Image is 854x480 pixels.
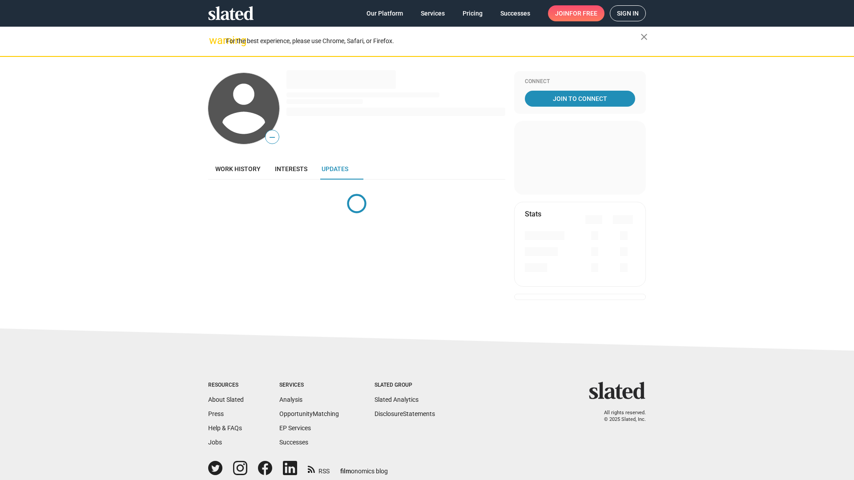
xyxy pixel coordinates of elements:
span: Join [555,5,597,21]
a: Interests [268,158,314,180]
div: For the best experience, please use Chrome, Safari, or Firefox. [226,35,640,47]
div: Slated Group [375,382,435,389]
div: Services [279,382,339,389]
span: Updates [322,165,348,172]
p: All rights reserved. © 2025 Slated, Inc. [595,410,646,423]
a: Successes [493,5,537,21]
mat-icon: close [639,32,649,42]
a: EP Services [279,424,311,432]
span: — [266,132,279,143]
span: Join To Connect [527,91,633,107]
a: Jobs [208,439,222,446]
a: Work history [208,158,268,180]
a: About Slated [208,396,244,403]
a: Joinfor free [548,5,604,21]
span: Services [421,5,445,21]
a: Updates [314,158,355,180]
div: Resources [208,382,244,389]
a: Analysis [279,396,302,403]
span: Successes [500,5,530,21]
a: filmonomics blog [340,460,388,476]
a: Services [414,5,452,21]
a: DisclosureStatements [375,410,435,417]
a: Sign in [610,5,646,21]
a: Pricing [455,5,490,21]
span: Work history [215,165,261,172]
mat-icon: warning [209,35,220,46]
a: Help & FAQs [208,424,242,432]
span: for free [569,5,597,21]
a: Slated Analytics [375,396,419,403]
span: Sign in [617,6,639,21]
span: film [340,468,351,475]
mat-card-title: Stats [525,209,541,219]
span: Interests [275,165,307,172]
span: Pricing [463,5,483,21]
a: RSS [308,462,330,476]
a: Our Platform [359,5,410,21]
a: OpportunityMatching [279,410,339,417]
span: Our Platform [367,5,403,21]
a: Join To Connect [525,91,635,107]
a: Press [208,410,224,417]
a: Successes [279,439,308,446]
div: Connect [525,78,635,85]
